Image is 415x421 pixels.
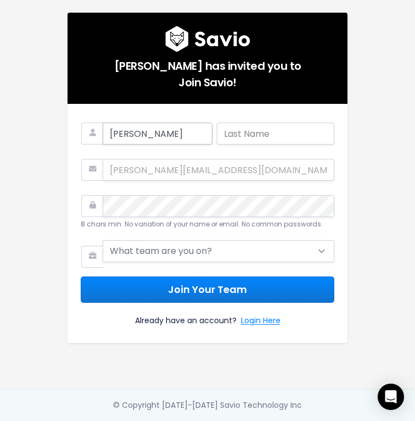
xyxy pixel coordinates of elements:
a: Login Here [241,314,281,330]
div: © Copyright [DATE]-[DATE] Savio Technology Inc [113,398,302,412]
h5: [PERSON_NAME] has invited you to Join Savio! [81,52,334,91]
div: Already have an account? [81,303,334,330]
div: Open Intercom Messenger [378,384,404,410]
small: 8 chars min. No variation of your name or email. No common passwords. [81,220,323,229]
img: logo600x187.a314fd40982d.png [165,26,250,52]
input: First Name [103,123,212,145]
button: Join Your Team [81,276,334,303]
input: Last Name [217,123,334,145]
